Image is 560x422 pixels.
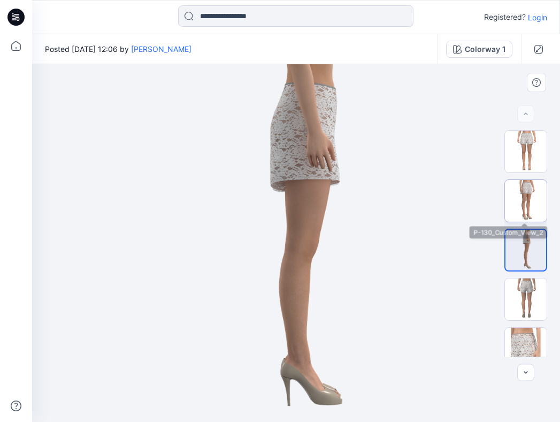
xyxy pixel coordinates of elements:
[505,230,546,270] img: P-130_Custom_View_3
[131,44,191,54] a: [PERSON_NAME]
[170,64,422,422] img: eyJhbGciOiJIUzI1NiIsImtpZCI6IjAiLCJzbHQiOiJzZXMiLCJ0eXAiOiJKV1QifQ.eyJkYXRhIjp7InR5cGUiOiJzdG9yYW...
[446,41,512,58] button: Colorway 1
[505,131,547,172] img: P-130_Custom_View_1
[505,180,547,222] img: P-130_Custom_View_2
[505,278,547,320] img: P-130_Custom_View_4
[484,11,526,24] p: Registered?
[45,43,191,55] span: Posted [DATE] 12:06 by
[505,328,547,370] img: P-130_Custom_View_5
[528,12,547,23] p: Login
[465,43,505,55] div: Colorway 1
